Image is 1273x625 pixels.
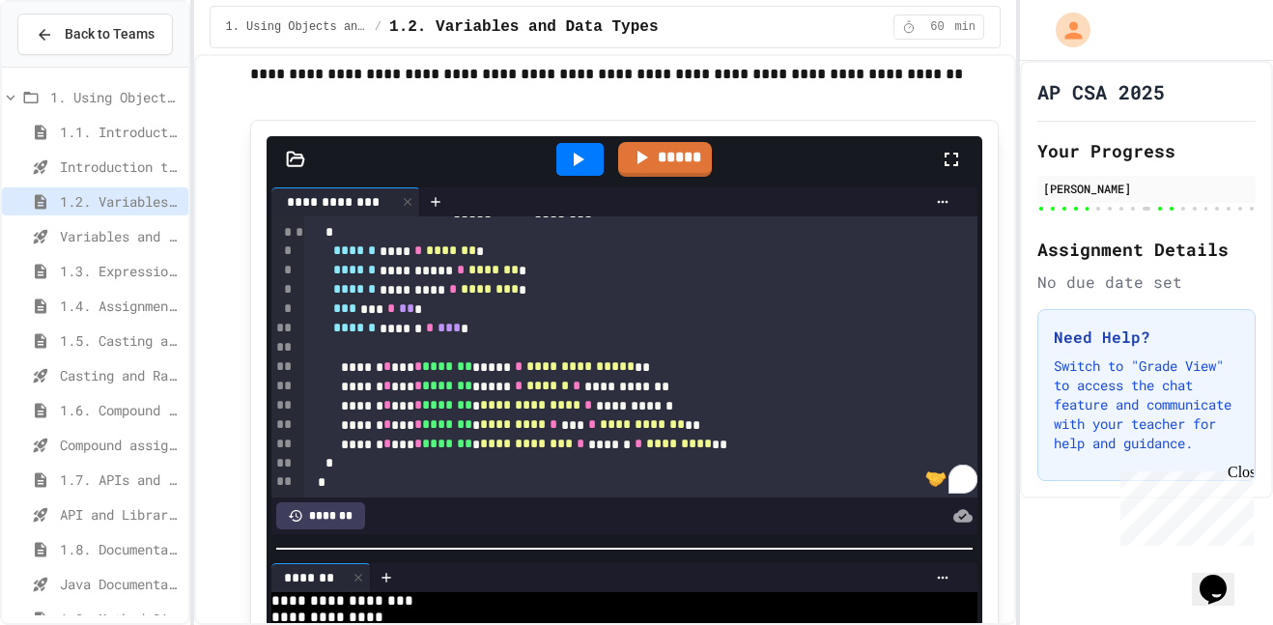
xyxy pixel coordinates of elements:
[1054,356,1239,453] p: Switch to "Grade View" to access the chat feature and communicate with your teacher for help and ...
[304,143,978,496] div: To enrich screen reader interactions, please activate Accessibility in Grammarly extension settings
[1035,8,1095,52] div: My Account
[60,261,181,281] span: 1.3. Expressions and Output [New]
[1043,180,1250,197] div: [PERSON_NAME]
[60,191,181,212] span: 1.2. Variables and Data Types
[1054,326,1239,349] h3: Need Help?
[1192,548,1254,606] iframe: chat widget
[60,574,181,594] span: Java Documentation with Comments - Topic 1.8
[17,14,173,55] button: Back to Teams
[60,226,181,246] span: Variables and Data Types - Quiz
[389,15,658,39] span: 1.2. Variables and Data Types
[50,87,181,107] span: 1. Using Objects and Methods
[65,24,155,44] span: Back to Teams
[60,330,181,351] span: 1.5. Casting and Ranges of Values
[60,122,181,142] span: 1.1. Introduction to Algorithms, Programming, and Compilers
[954,19,976,35] span: min
[60,539,181,559] span: 1.8. Documentation with Comments and Preconditions
[8,8,133,123] div: Chat with us now!Close
[60,504,181,525] span: API and Libraries - Topic 1.7
[60,156,181,177] span: Introduction to Algorithms, Programming, and Compilers
[60,365,181,385] span: Casting and Ranges of variables - Quiz
[226,19,367,35] span: 1. Using Objects and Methods
[60,435,181,455] span: Compound assignment operators - Quiz
[921,19,952,35] span: 60
[375,19,382,35] span: /
[1037,137,1256,164] h2: Your Progress
[1037,270,1256,294] div: No due date set
[60,296,181,316] span: 1.4. Assignment and Input
[60,469,181,490] span: 1.7. APIs and Libraries
[60,400,181,420] span: 1.6. Compound Assignment Operators
[1037,78,1165,105] h1: AP CSA 2025
[1037,236,1256,263] h2: Assignment Details
[1113,464,1254,546] iframe: chat widget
